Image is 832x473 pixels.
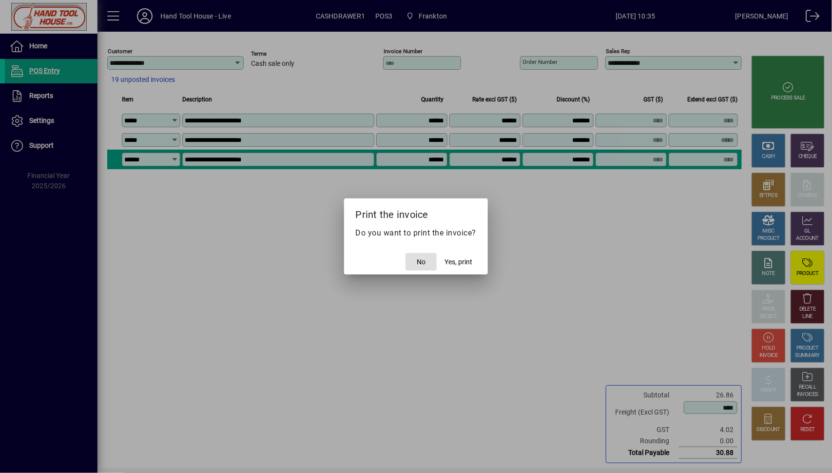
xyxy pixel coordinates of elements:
[356,227,477,239] p: Do you want to print the invoice?
[445,257,472,267] span: Yes, print
[417,257,426,267] span: No
[406,253,437,271] button: No
[344,198,488,227] h2: Print the invoice
[441,253,476,271] button: Yes, print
